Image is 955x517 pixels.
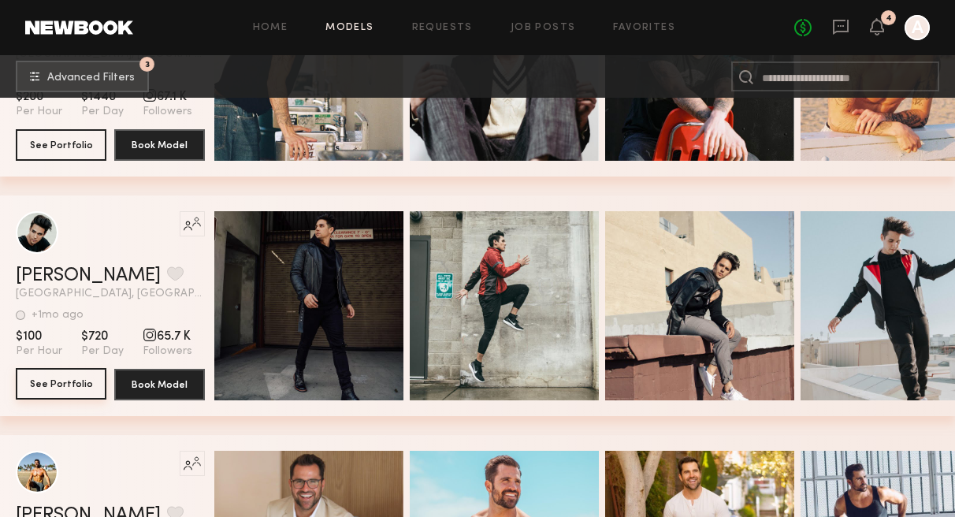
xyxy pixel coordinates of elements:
[114,369,205,400] button: Book Model
[81,329,124,344] span: $720
[32,310,84,321] div: +1mo ago
[16,105,62,119] span: Per Hour
[325,23,373,33] a: Models
[143,105,192,119] span: Followers
[886,14,892,23] div: 4
[81,105,124,119] span: Per Day
[47,73,135,84] span: Advanced Filters
[412,23,473,33] a: Requests
[16,329,62,344] span: $100
[253,23,288,33] a: Home
[16,344,62,359] span: Per Hour
[145,61,150,68] span: 3
[16,129,106,161] button: See Portfolio
[511,23,576,33] a: Job Posts
[143,329,192,344] span: 65.7 K
[16,288,205,299] span: [GEOGRAPHIC_DATA], [GEOGRAPHIC_DATA]
[16,61,149,92] button: 3Advanced Filters
[16,266,161,285] a: [PERSON_NAME]
[16,368,106,400] button: See Portfolio
[81,344,124,359] span: Per Day
[16,369,106,400] a: See Portfolio
[143,344,192,359] span: Followers
[114,129,205,161] button: Book Model
[905,15,930,40] a: A
[613,23,675,33] a: Favorites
